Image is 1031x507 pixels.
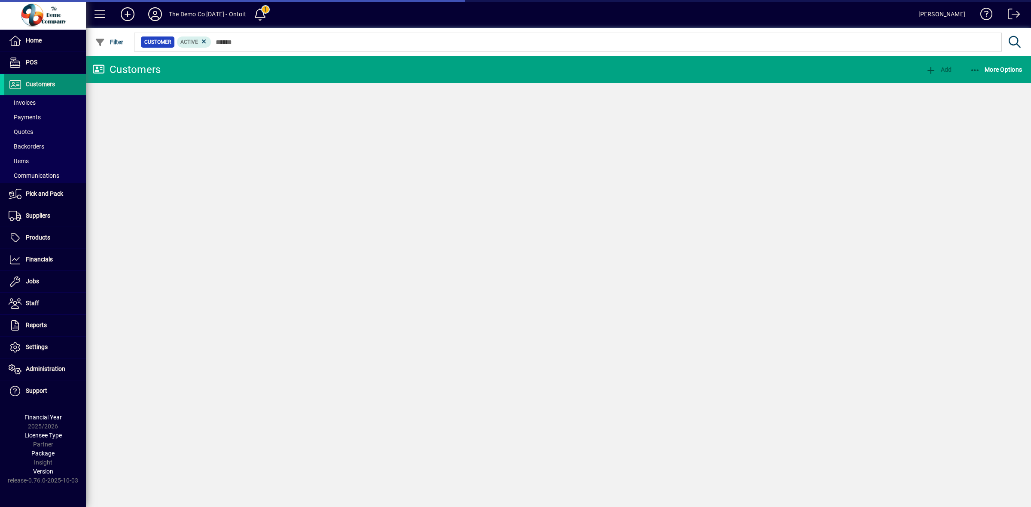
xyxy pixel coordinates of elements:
[4,271,86,292] a: Jobs
[26,300,39,307] span: Staff
[26,190,63,197] span: Pick and Pack
[92,63,161,76] div: Customers
[9,99,36,106] span: Invoices
[26,212,50,219] span: Suppliers
[9,143,44,150] span: Backorders
[24,432,62,439] span: Licensee Type
[26,322,47,328] span: Reports
[144,38,171,46] span: Customer
[4,95,86,110] a: Invoices
[26,278,39,285] span: Jobs
[93,34,126,50] button: Filter
[4,315,86,336] a: Reports
[26,387,47,394] span: Support
[169,7,246,21] div: The Demo Co [DATE] - Ontoit
[26,343,48,350] span: Settings
[4,337,86,358] a: Settings
[26,365,65,372] span: Administration
[9,158,29,164] span: Items
[4,183,86,205] a: Pick and Pack
[9,128,33,135] span: Quotes
[26,234,50,241] span: Products
[4,110,86,124] a: Payments
[4,358,86,380] a: Administration
[926,66,952,73] span: Add
[970,66,1022,73] span: More Options
[9,114,41,121] span: Payments
[4,154,86,168] a: Items
[974,2,993,30] a: Knowledge Base
[4,52,86,73] a: POS
[1001,2,1020,30] a: Logout
[33,468,53,475] span: Version
[4,205,86,227] a: Suppliers
[4,249,86,270] a: Financials
[924,62,954,77] button: Add
[26,37,42,44] span: Home
[4,139,86,154] a: Backorders
[968,62,1025,77] button: More Options
[4,30,86,52] a: Home
[26,59,37,66] span: POS
[918,7,965,21] div: [PERSON_NAME]
[4,293,86,314] a: Staff
[31,450,55,457] span: Package
[114,6,141,22] button: Add
[141,6,169,22] button: Profile
[4,227,86,249] a: Products
[4,380,86,402] a: Support
[180,39,198,45] span: Active
[4,124,86,139] a: Quotes
[95,39,124,46] span: Filter
[26,256,53,263] span: Financials
[177,36,211,48] mat-chip: Activation Status: Active
[24,414,62,421] span: Financial Year
[9,172,59,179] span: Communications
[4,168,86,183] a: Communications
[26,81,55,88] span: Customers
